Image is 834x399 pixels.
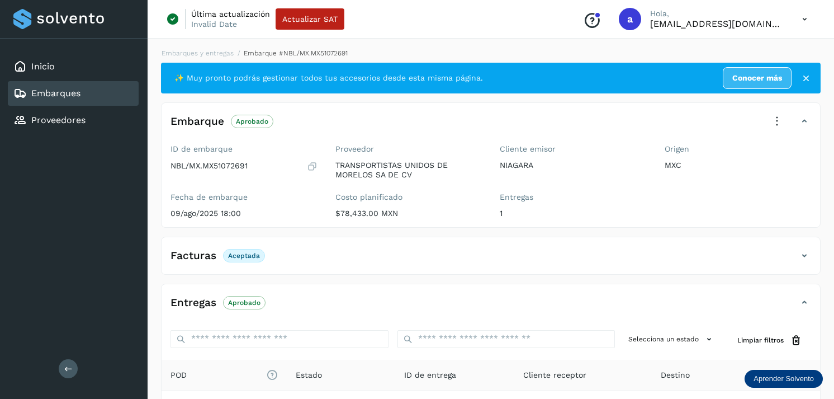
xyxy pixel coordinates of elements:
p: Invalid Date [191,19,237,29]
span: Destino [661,369,690,381]
label: Cliente emisor [500,144,647,154]
div: Aprender Solvento [745,370,823,388]
p: Hola, [650,9,784,18]
p: 09/ago/2025 18:00 [170,209,318,218]
p: TRANSPORTISTAS UNIDOS DE MORELOS SA DE CV [335,161,482,180]
span: Estado [296,369,322,381]
a: Embarques [31,88,80,98]
div: Proveedores [8,108,139,133]
p: MXC [665,161,812,170]
h4: Facturas [170,250,216,262]
button: Limpiar filtros [728,330,811,351]
div: Embarques [8,81,139,106]
button: Actualizar SAT [276,8,344,30]
label: Proveedor [335,144,482,154]
button: Selecciona un estado [624,330,719,349]
p: Aprobado [228,299,260,307]
h4: Entregas [170,297,216,309]
p: Aprender Solvento [754,374,814,383]
a: Conocer más [723,67,792,89]
span: ✨ Muy pronto podrás gestionar todos tus accesorios desde esta misma página. [174,72,483,84]
span: ID de entrega [404,369,456,381]
p: Última actualización [191,9,270,19]
p: Aceptada [228,252,260,260]
div: Inicio [8,54,139,79]
h4: Embarque [170,115,224,128]
label: Origen [665,144,812,154]
p: alejperez@niagarawater.com [650,18,784,29]
span: Cliente receptor [523,369,586,381]
div: EmbarqueAprobado [162,112,820,140]
a: Embarques y entregas [162,49,234,57]
a: Proveedores [31,115,86,125]
p: NBL/MX.MX51072691 [170,161,248,171]
label: Fecha de embarque [170,193,318,202]
span: Acciones [759,369,793,381]
p: 1 [500,209,647,218]
span: POD [170,369,278,381]
nav: breadcrumb [161,48,821,58]
span: Actualizar SAT [282,15,338,23]
span: Limpiar filtros [737,335,784,345]
div: FacturasAceptada [162,246,820,274]
p: NIAGARA [500,161,647,170]
p: $78,433.00 MXN [335,209,482,218]
label: ID de embarque [170,144,318,154]
label: Entregas [500,193,647,202]
label: Costo planificado [335,193,482,202]
a: Inicio [31,61,55,72]
span: Embarque #NBL/MX.MX51072691 [244,49,348,57]
p: Aprobado [236,118,268,125]
div: EntregasAprobado [162,293,820,321]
